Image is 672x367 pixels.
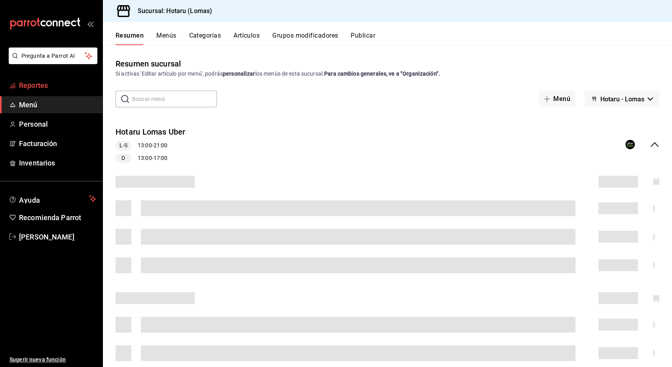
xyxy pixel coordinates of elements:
[118,154,128,162] span: D
[19,213,81,222] font: Recomienda Parrot
[19,101,38,109] font: Menú
[553,95,570,103] font: Menú
[19,120,48,128] font: Personal
[103,120,672,169] div: collapse-menu-row
[233,32,260,45] button: Artículos
[19,139,57,148] font: Facturación
[116,141,131,150] span: L-S
[189,32,221,45] button: Categorías
[116,32,144,40] font: Resumen
[324,70,440,77] strong: Para cambios generales, ve a "Organización".
[19,233,74,241] font: [PERSON_NAME]
[116,126,186,138] button: Hotaru Lomas Uber
[9,356,66,363] font: Sugerir nueva función
[21,52,85,60] span: Pregunta a Parrot AI
[351,32,375,45] button: Publicar
[132,91,217,107] input: Buscar menú
[6,57,97,66] a: Pregunta a Parrot AI
[19,194,86,203] span: Ayuda
[87,21,93,27] button: open_drawer_menu
[539,91,575,107] button: Menú
[600,95,644,103] span: Hotaru - Lomas
[116,58,181,70] div: Resumen sucursal
[19,159,55,167] font: Inventarios
[131,6,212,16] h3: Sucursal: Hotaru (Lomas)
[585,91,659,107] button: Hotaru - Lomas
[116,32,672,45] div: Pestañas de navegación
[116,70,659,78] div: Si activas 'Editar artículo por menú', podrás los menús de esta sucursal.
[138,142,167,148] font: 13:00 - 21:00
[138,154,167,161] font: 13:00 - 17:00
[272,32,338,45] button: Grupos modificadores
[19,81,48,89] font: Reportes
[223,70,255,77] strong: personalizar
[156,32,176,45] button: Menús
[9,48,97,64] button: Pregunta a Parrot AI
